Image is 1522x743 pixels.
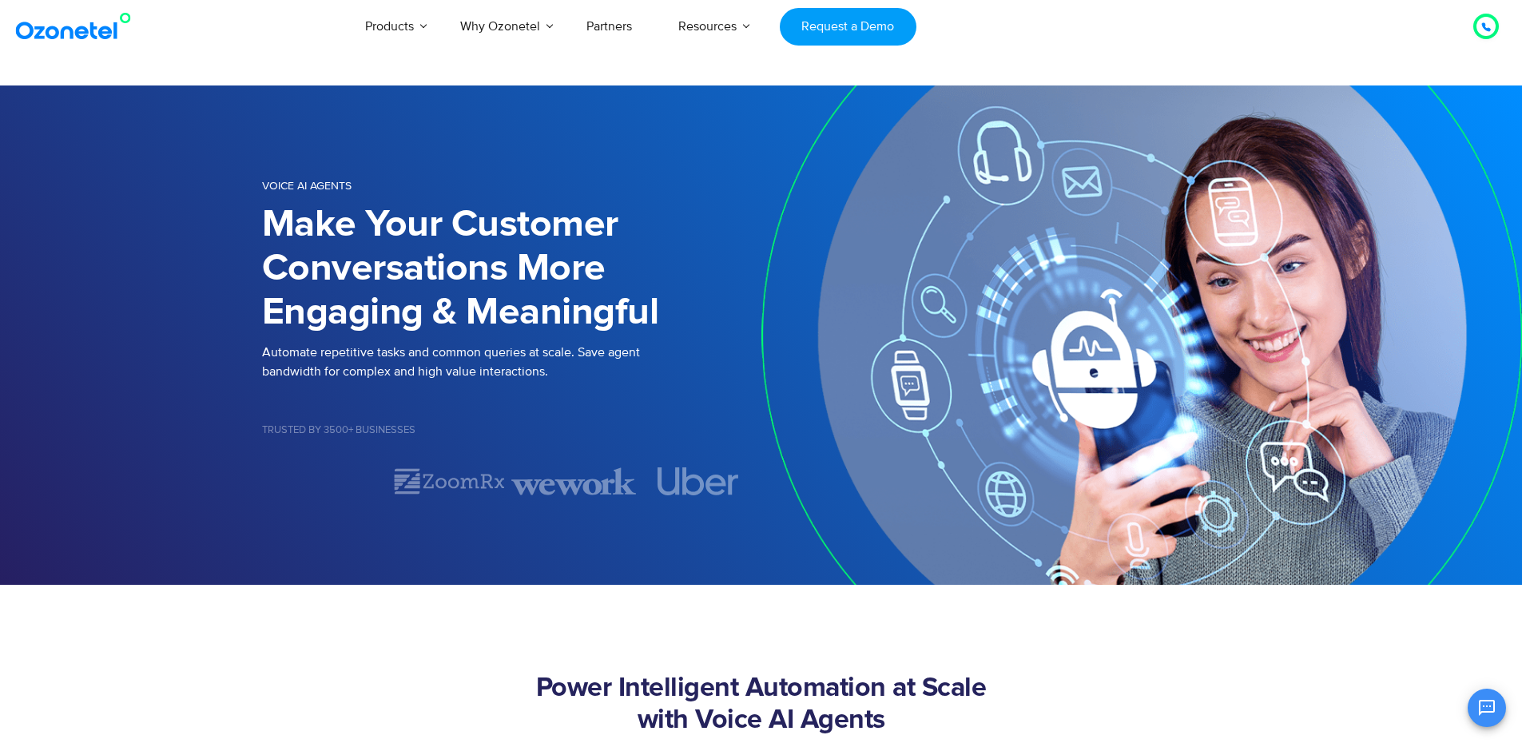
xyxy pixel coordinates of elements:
img: zoomrx [391,467,506,495]
div: Image Carousel [262,467,761,495]
div: 2 of 7 [387,467,511,495]
div: 3 of 7 [511,467,636,495]
span: Voice AI Agents [262,179,352,193]
h1: Make Your Customer Conversations More Engaging & Meaningful [262,203,761,335]
img: wework [511,467,636,495]
div: 1 of 7 [262,471,387,491]
h2: Power Intelligent Automation at Scale with Voice AI Agents [262,673,1261,737]
button: Open chat [1468,689,1506,727]
a: Request a Demo [780,8,916,46]
p: Automate repetitive tasks and common queries at scale. Save agent bandwidth for complex and high ... [262,343,761,381]
h5: Trusted by 3500+ Businesses [262,425,761,435]
div: 4 of 7 [636,467,761,495]
img: uber [658,467,740,495]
